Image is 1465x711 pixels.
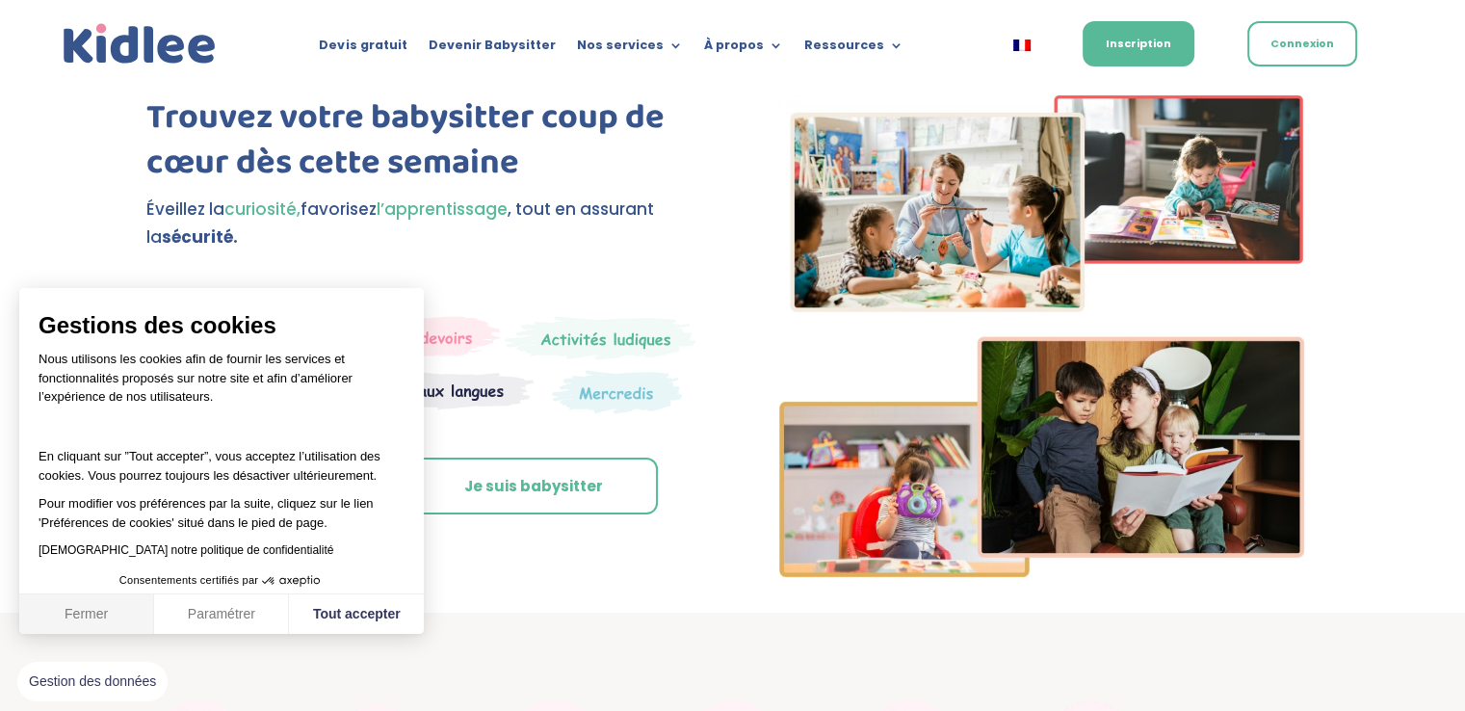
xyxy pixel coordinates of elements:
p: Éveillez la favorisez , tout en assurant la [146,196,700,251]
p: Pour modifier vos préférences par la suite, cliquez sur le lien 'Préférences de cookies' situé da... [39,494,405,532]
svg: Axeptio [262,552,320,610]
p: En cliquant sur ”Tout accepter”, vous acceptez l’utilisation des cookies. Vous pourrez toujours l... [39,429,405,486]
button: Fermer [19,594,154,635]
img: Thematique [552,370,682,414]
a: [DEMOGRAPHIC_DATA] notre politique de confidentialité [39,543,333,557]
span: Gestions des cookies [39,311,405,340]
a: Je suis babysitter [409,458,658,515]
span: curiosité, [224,197,301,221]
img: logo_kidlee_bleu [59,19,221,69]
a: Kidlee Logo [59,19,221,69]
button: Consentements certifiés par [110,568,333,593]
a: Connexion [1247,21,1357,66]
span: l’apprentissage [377,197,508,221]
img: Atelier thematique [315,370,534,410]
a: Devis gratuit [319,39,406,60]
span: Gestion des données [29,673,156,691]
button: Fermer le widget sans consentement [17,662,168,702]
span: Consentements certifiés par [119,575,258,586]
a: Nos services [576,39,682,60]
h1: Trouvez votre babysitter coup de cœur dès cette semaine [146,95,700,196]
a: À propos [703,39,782,60]
a: Devenir Babysitter [428,39,555,60]
a: Inscription [1083,21,1194,66]
img: Mercredi [505,316,695,360]
img: Français [1013,39,1031,51]
p: Nous utilisons les cookies afin de fournir les services et fonctionnalités proposés sur notre sit... [39,350,405,419]
picture: Imgs-2 [779,560,1305,583]
button: Paramétrer [154,594,289,635]
strong: sécurité. [162,225,238,249]
p: Notre note sur Google : 4.8 [146,283,700,311]
a: Ressources [803,39,903,60]
button: Tout accepter [289,594,424,635]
